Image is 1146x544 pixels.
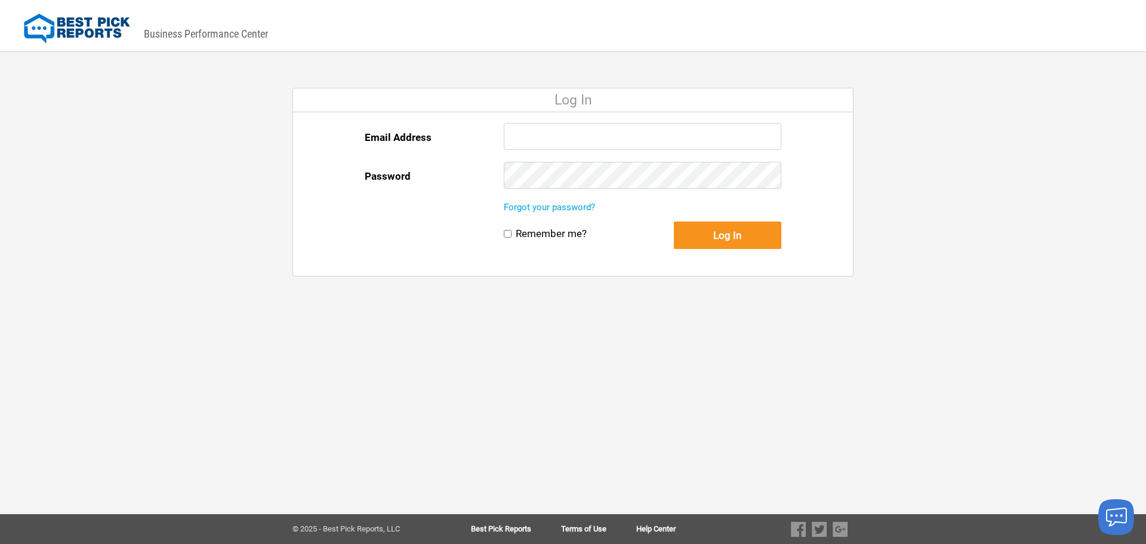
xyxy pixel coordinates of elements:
a: Terms of Use [561,525,636,533]
label: Remember me? [516,228,587,240]
button: Log In [674,222,781,249]
div: © 2025 - Best Pick Reports, LLC [292,525,433,533]
a: Best Pick Reports [471,525,561,533]
a: Help Center [636,525,676,533]
label: Password [365,162,411,190]
div: Log In [293,88,853,112]
img: Best Pick Reports Logo [24,14,130,44]
label: Email Address [365,123,432,152]
button: Launch chat [1098,499,1134,535]
a: Forgot your password? [504,202,595,213]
